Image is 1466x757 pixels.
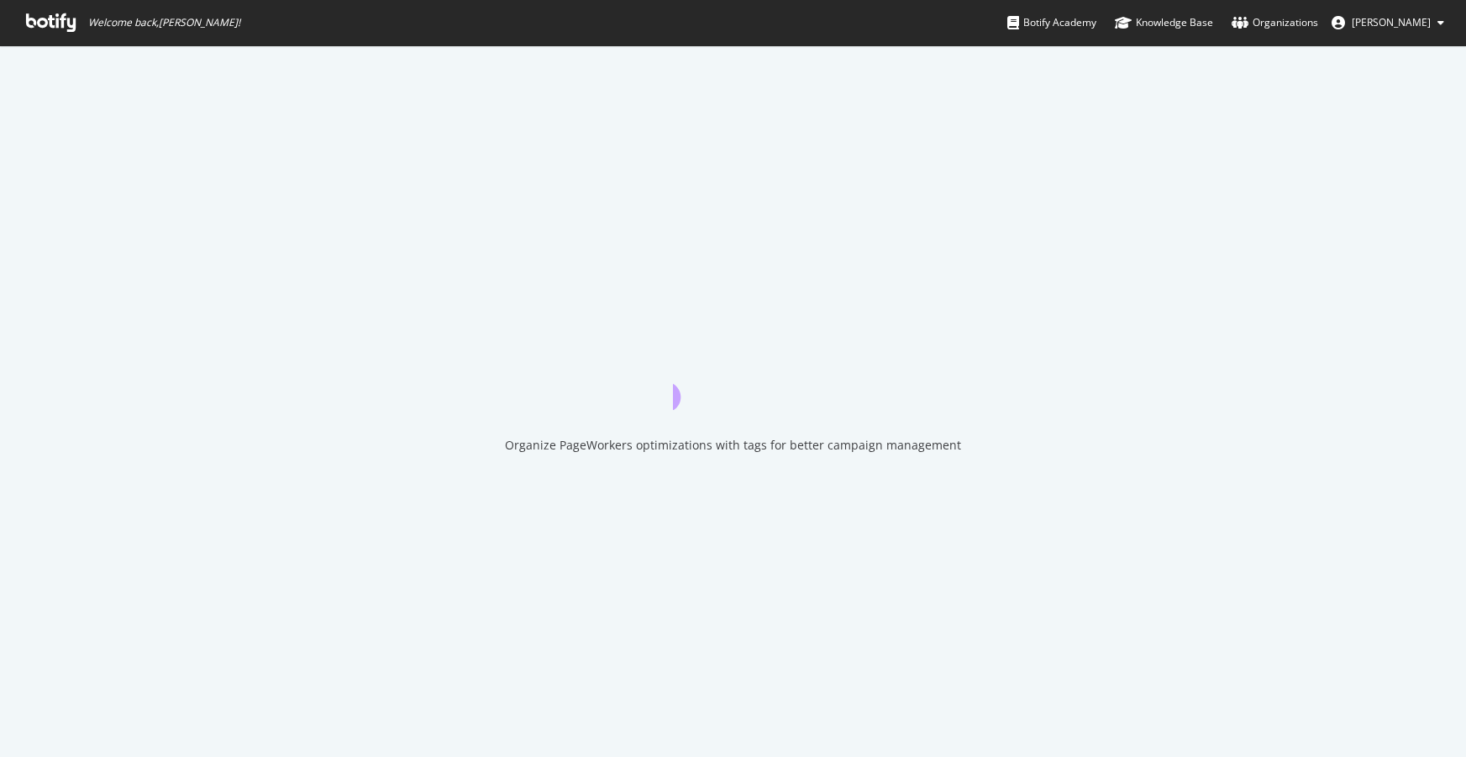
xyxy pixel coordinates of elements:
div: Botify Academy [1007,14,1096,31]
div: Knowledge Base [1115,14,1213,31]
div: Organizations [1232,14,1318,31]
div: Organize PageWorkers optimizations with tags for better campaign management [505,437,961,454]
span: Welcome back, [PERSON_NAME] ! [88,16,240,29]
button: [PERSON_NAME] [1318,9,1458,36]
span: Matthew Edgar [1352,15,1431,29]
div: animation [673,350,794,410]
